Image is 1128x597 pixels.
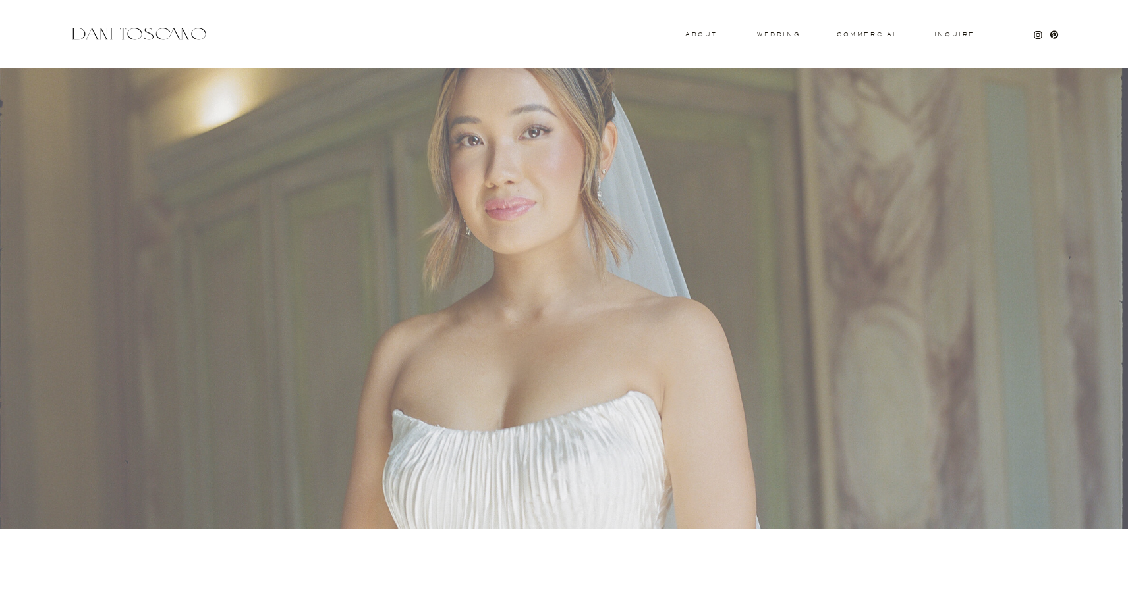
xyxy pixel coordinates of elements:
[934,32,976,38] a: Inquire
[837,32,897,37] a: commercial
[685,32,714,36] a: About
[757,32,800,36] a: wedding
